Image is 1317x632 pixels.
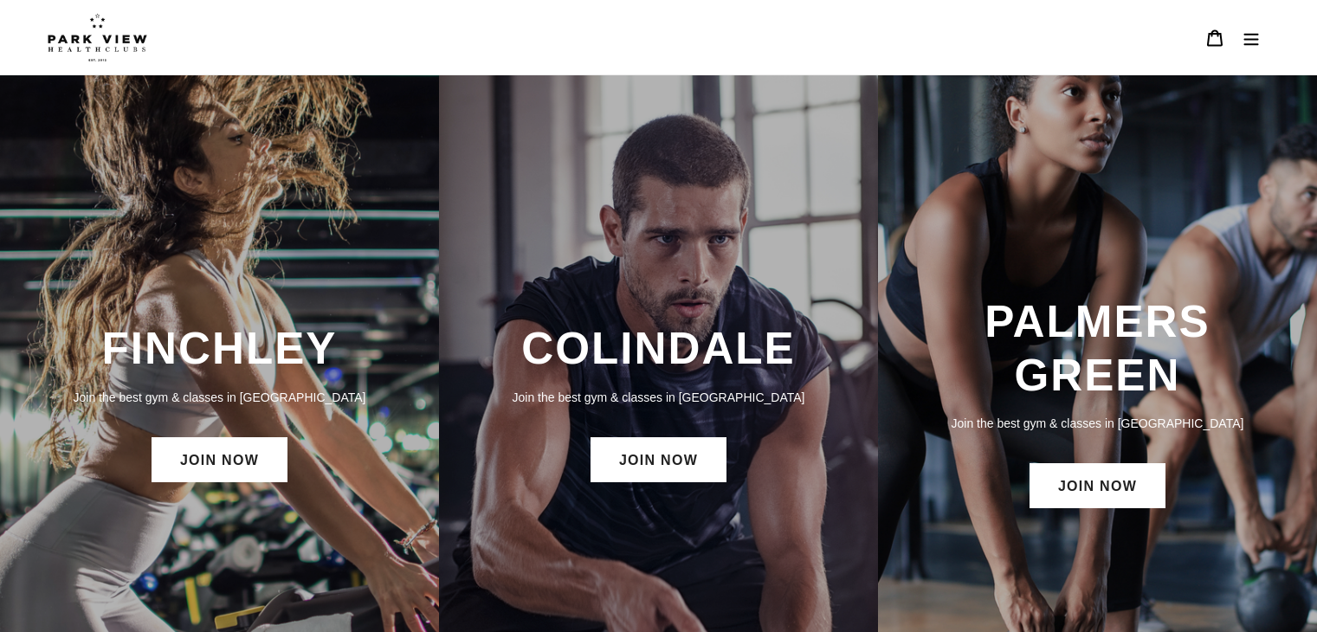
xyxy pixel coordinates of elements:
img: Park view health clubs is a gym near you. [48,13,147,61]
h3: PALMERS GREEN [895,295,1300,402]
p: Join the best gym & classes in [GEOGRAPHIC_DATA] [17,388,422,407]
h3: COLINDALE [456,322,861,375]
a: JOIN NOW: Colindale Membership [591,437,726,482]
h3: FINCHLEY [17,322,422,375]
p: Join the best gym & classes in [GEOGRAPHIC_DATA] [895,414,1300,433]
p: Join the best gym & classes in [GEOGRAPHIC_DATA] [456,388,861,407]
button: Menu [1233,19,1269,56]
a: JOIN NOW: Finchley Membership [152,437,287,482]
a: JOIN NOW: Palmers Green Membership [1030,463,1165,508]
